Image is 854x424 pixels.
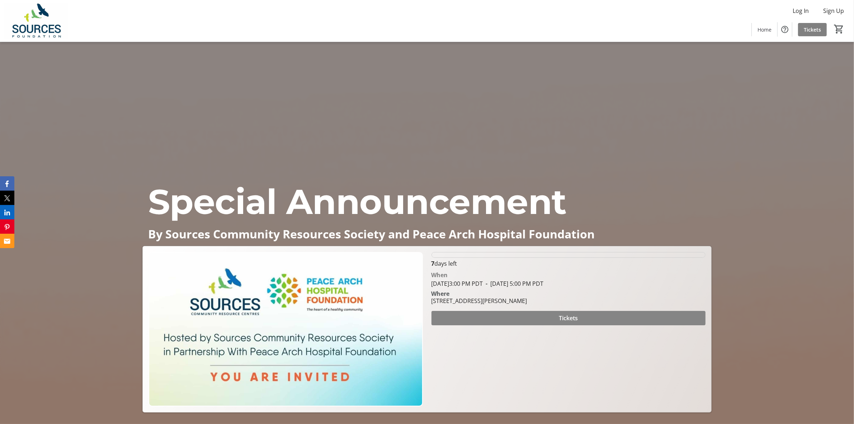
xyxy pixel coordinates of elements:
p: days left [431,259,706,268]
span: Tickets [804,26,821,33]
span: Home [758,26,772,33]
a: Home [752,23,777,36]
span: Tickets [559,314,578,322]
button: Sign Up [817,5,850,17]
span: 7 [431,260,435,267]
a: Tickets [798,23,827,36]
div: 0% of fundraising goal reached [431,252,706,258]
div: Where [431,291,450,297]
span: [DATE] 3:00 PM PDT [431,280,483,288]
img: Sources Foundation's Logo [4,3,68,39]
span: [DATE] 5:00 PM PDT [483,280,544,288]
span: Special Announcement [148,181,567,223]
button: Cart [832,23,845,36]
span: - [483,280,491,288]
button: Log In [787,5,815,17]
span: Log In [793,6,809,15]
span: Sign Up [823,6,844,15]
div: When [431,271,448,279]
button: Tickets [431,311,706,325]
p: By Sources Community Resources Society and Peace Arch Hospital Foundation [148,228,706,240]
img: Campaign CTA Media Photo [148,252,423,406]
button: Help [778,22,792,37]
div: [STREET_ADDRESS][PERSON_NAME] [431,297,527,305]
